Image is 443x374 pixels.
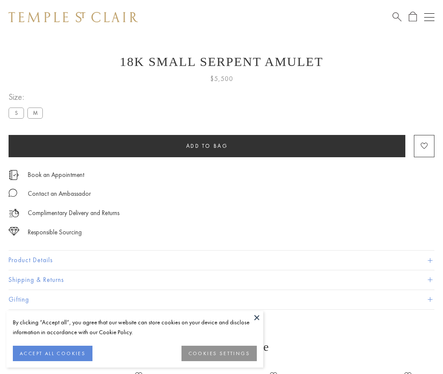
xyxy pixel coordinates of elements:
[9,290,434,309] button: Gifting
[210,73,233,84] span: $5,500
[9,54,434,69] h1: 18K Small Serpent Amulet
[28,188,91,199] div: Contact an Ambassador
[27,108,43,118] label: M
[9,108,24,118] label: S
[9,227,19,236] img: icon_sourcing.svg
[9,208,19,218] img: icon_delivery.svg
[9,12,138,22] img: Temple St. Clair
[9,170,19,180] img: icon_appointment.svg
[9,270,434,290] button: Shipping & Returns
[9,135,405,157] button: Add to bag
[28,227,82,238] div: Responsible Sourcing
[9,90,46,104] span: Size:
[28,170,84,180] a: Book an Appointment
[9,188,17,197] img: MessageIcon-01_2.svg
[9,251,434,270] button: Product Details
[181,346,257,361] button: COOKIES SETTINGS
[424,12,434,22] button: Open navigation
[13,346,92,361] button: ACCEPT ALL COOKIES
[186,142,228,150] span: Add to bag
[13,317,257,337] div: By clicking “Accept all”, you agree that our website can store cookies on your device and disclos...
[28,208,119,218] p: Complimentary Delivery and Returns
[409,12,417,22] a: Open Shopping Bag
[392,12,401,22] a: Search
